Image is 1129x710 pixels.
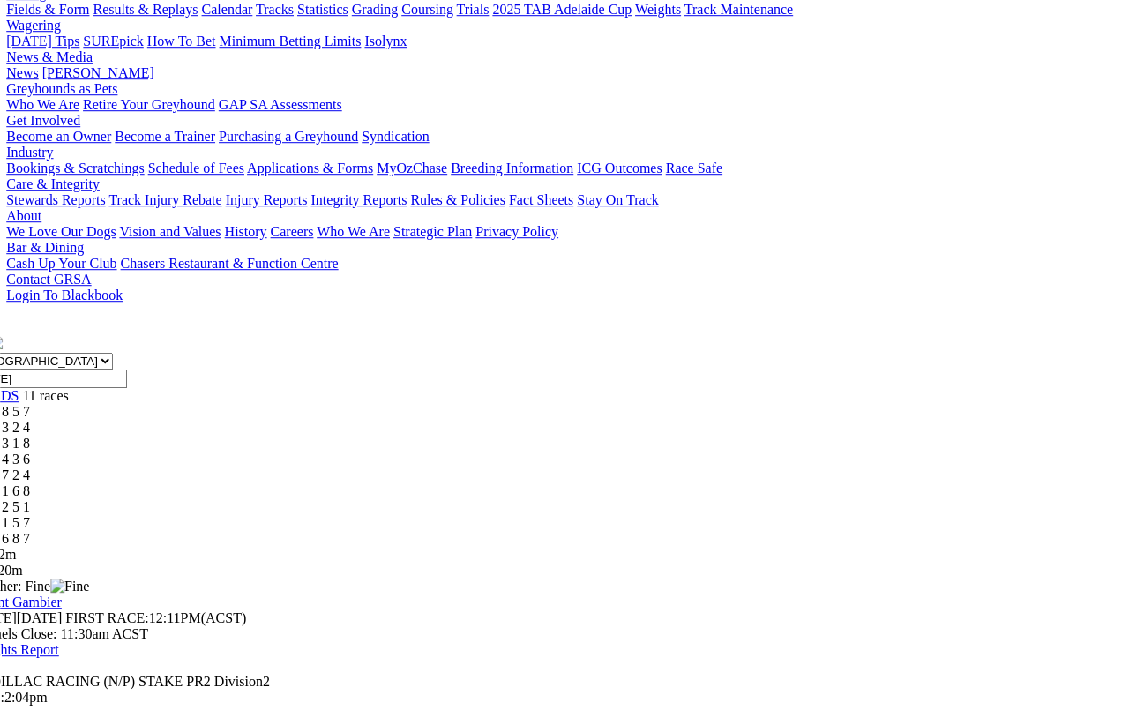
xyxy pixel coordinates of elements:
a: Cash Up Your Club [6,256,116,271]
a: Weights [635,2,681,17]
a: Coursing [401,2,453,17]
span: 11 races [22,388,68,403]
div: Industry [6,161,1086,176]
a: Integrity Reports [310,192,407,207]
a: History [224,224,266,239]
a: Track Maintenance [684,2,793,17]
a: Become an Owner [6,129,111,144]
a: Fields & Form [6,2,89,17]
a: ICG Outcomes [577,161,662,176]
div: News & Media [6,65,1086,81]
a: Tracks [256,2,294,17]
a: Trials [456,2,489,17]
a: Greyhounds as Pets [6,81,117,96]
a: Syndication [362,129,429,144]
a: SUREpick [83,34,143,49]
a: Results & Replays [93,2,198,17]
a: Minimum Betting Limits [219,34,361,49]
a: Injury Reports [225,192,307,207]
a: Retire Your Greyhound [83,97,215,112]
div: Bar & Dining [6,256,1086,272]
a: 2025 TAB Adelaide Cup [492,2,632,17]
a: Rules & Policies [410,192,505,207]
a: Vision and Values [119,224,221,239]
a: [DATE] Tips [6,34,79,49]
a: Contact GRSA [6,272,91,287]
a: Schedule of Fees [147,161,243,176]
a: Calendar [201,2,252,17]
a: Privacy Policy [475,224,558,239]
div: Wagering [6,34,1086,49]
div: Racing [6,2,1086,18]
a: [PERSON_NAME] [41,65,153,80]
img: Fine [50,579,89,594]
div: About [6,224,1086,240]
a: Purchasing a Greyhound [219,129,358,144]
a: Who We Are [317,224,390,239]
a: Get Involved [6,113,80,128]
a: Stay On Track [577,192,658,207]
span: FIRST RACE: [65,610,148,625]
a: Chasers Restaurant & Function Centre [120,256,338,271]
a: Wagering [6,18,61,33]
a: News & Media [6,49,93,64]
a: Race Safe [665,161,722,176]
a: Grading [352,2,398,17]
a: Careers [270,224,313,239]
a: Track Injury Rebate [108,192,221,207]
a: Statistics [297,2,348,17]
a: Applications & Forms [247,161,373,176]
a: GAP SA Assessments [219,97,342,112]
a: Industry [6,145,53,160]
a: About [6,208,41,223]
a: How To Bet [147,34,216,49]
a: Fact Sheets [509,192,573,207]
a: Stewards Reports [6,192,105,207]
a: Strategic Plan [393,224,472,239]
a: Bar & Dining [6,240,84,255]
a: We Love Our Dogs [6,224,116,239]
a: News [6,65,38,80]
a: Become a Trainer [115,129,215,144]
a: Isolynx [364,34,407,49]
a: Who We Are [6,97,79,112]
a: Login To Blackbook [6,288,123,303]
a: Care & Integrity [6,176,100,191]
span: 12:11PM(ACST) [65,610,246,625]
div: Care & Integrity [6,192,1086,208]
a: Bookings & Scratchings [6,161,144,176]
div: Greyhounds as Pets [6,97,1086,113]
a: MyOzChase [377,161,447,176]
div: Get Involved [6,129,1086,145]
a: Breeding Information [451,161,573,176]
